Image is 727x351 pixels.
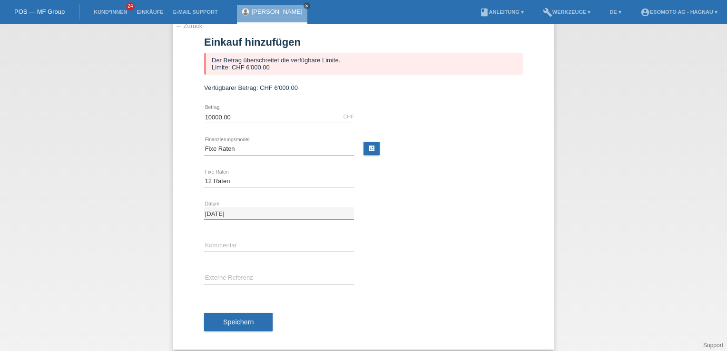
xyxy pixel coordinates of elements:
div: Der Betrag überschreitet die verfügbare Limite. Limite: CHF 6'000.00 [204,53,523,75]
a: E-Mail Support [168,9,223,15]
a: calculate [363,142,380,155]
i: book [480,8,489,17]
a: close [304,2,310,9]
a: Einkäufe [132,9,168,15]
span: 24 [126,2,135,10]
i: close [305,3,309,8]
span: CHF 6'000.00 [260,84,298,91]
a: account_circleEsomoto AG - Hagnau ▾ [636,9,722,15]
i: build [543,8,552,17]
a: DE ▾ [605,9,626,15]
div: CHF [343,114,354,119]
a: Support [703,342,723,349]
button: Speichern [204,313,273,331]
a: [PERSON_NAME] [252,8,303,15]
a: buildWerkzeuge ▾ [538,9,596,15]
a: ← Zurück [176,22,202,29]
a: Kund*innen [89,9,132,15]
h1: Einkauf hinzufügen [204,36,523,48]
i: account_circle [640,8,650,17]
span: Speichern [223,318,254,326]
i: calculate [368,145,375,152]
span: Verfügbarer Betrag: [204,84,258,91]
a: bookAnleitung ▾ [475,9,529,15]
a: POS — MF Group [14,8,65,15]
